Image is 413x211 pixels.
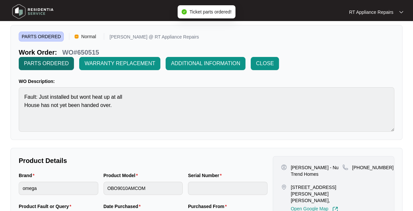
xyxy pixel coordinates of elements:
label: Product Fault or Query [19,203,74,210]
span: check-circle [182,9,187,14]
span: ADDITIONAL INFORMATION [171,60,240,67]
img: residentia service logo [10,2,56,21]
span: CLOSE [256,60,274,67]
label: Product Model [103,172,141,179]
img: user-pin [281,164,287,170]
p: [PHONE_NUMBER] [352,164,394,171]
img: map-pin [281,184,287,190]
p: RT Appliance Repairs [349,9,393,15]
label: Purchased From [188,203,229,210]
span: PARTS ORDERED [24,60,69,67]
img: map-pin [342,164,348,170]
input: Brand [19,182,98,195]
p: WO Description: [19,78,394,85]
p: Product Details [19,156,267,165]
img: Vercel Logo [75,35,79,39]
span: Normal [79,32,99,41]
button: CLOSE [251,57,279,70]
span: Ticket parts ordered! [190,9,232,14]
label: Brand [19,172,37,179]
label: Serial Number [188,172,224,179]
button: PARTS ORDERED [19,57,74,70]
p: [PERSON_NAME] @ RT Appliance Repairs [109,35,199,41]
p: Work Order: [19,48,57,57]
button: ADDITIONAL INFORMATION [166,57,245,70]
input: Serial Number [188,182,267,195]
button: WARRANTY REPLACEMENT [79,57,160,70]
p: [PERSON_NAME] - Nu Trend Homes [291,164,342,177]
input: Product Model [103,182,183,195]
p: WO#650515 [62,48,99,57]
img: dropdown arrow [399,11,403,14]
span: WARRANTY REPLACEMENT [84,60,155,67]
p: [STREET_ADDRESS][PERSON_NAME][PERSON_NAME], [291,184,342,204]
span: PARTS ORDERED [19,32,64,41]
label: Date Purchased [103,203,143,210]
textarea: Fault: Just installed but wont heat up at all House has not yet been handed over. [19,87,394,132]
